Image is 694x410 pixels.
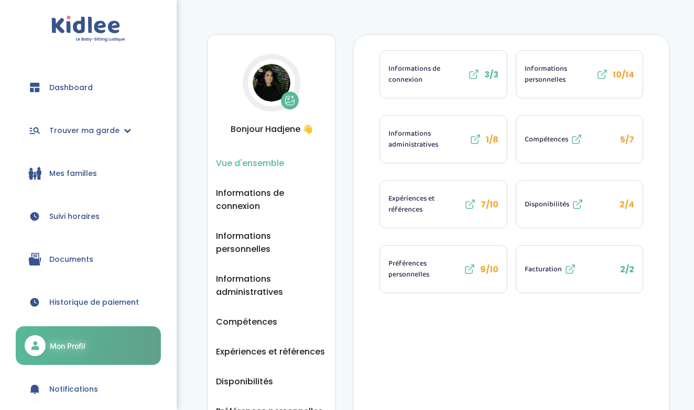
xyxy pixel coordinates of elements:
span: 1/8 [486,134,498,146]
span: Historique de paiement [49,297,139,308]
button: Compétences [216,315,277,328]
a: Suivi horaires [16,197,161,235]
span: Bonjour Hadjene 👋 [216,123,327,136]
li: 2/4 [516,180,644,228]
span: Préférences personnelles [388,258,461,280]
a: Mes familles [16,154,161,192]
span: Trouver ma garde [49,125,120,136]
button: Préférences personnelles 9/10 [380,246,507,293]
a: Dashboard [16,69,161,106]
img: Avatar [253,64,290,102]
span: Expériences et références [388,193,462,215]
button: Informations de connexion [216,186,327,213]
a: Documents [16,240,161,278]
span: Facturation [525,264,562,275]
a: Trouver ma garde [16,112,161,149]
span: 2/2 [620,263,634,275]
span: Mon Profil [50,340,85,351]
a: Historique de paiement [16,283,161,321]
span: Dashboard [49,82,93,93]
li: 9/10 [379,245,507,293]
li: 5/7 [516,115,644,163]
button: Disponibilités 2/4 [516,181,643,228]
img: logo.svg [51,16,125,42]
li: 1/8 [379,115,507,163]
span: 7/10 [481,198,498,210]
button: Informations personnelles 10/14 [516,51,643,98]
span: 3/3 [484,69,498,81]
span: 10/14 [613,69,634,81]
span: Mes familles [49,168,97,179]
span: Disponibilités [525,199,569,210]
button: Informations de connexion 3/3 [380,51,507,98]
span: 2/4 [620,198,634,210]
span: Notifications [49,384,98,395]
a: Notifications [16,370,161,408]
button: Expériences et références [216,345,325,358]
span: Informations de connexion [388,63,465,85]
span: Informations personnelles [525,63,594,85]
button: Expériences et références 7/10 [380,181,507,228]
span: Suivi horaires [49,211,100,222]
button: Informations administratives [216,272,327,298]
span: 9/10 [480,263,498,275]
button: Vue d'ensemble [216,157,284,170]
li: 2/2 [516,245,644,293]
span: Informations administratives [388,128,467,150]
button: Disponibilités [216,375,273,388]
button: Compétences 5/7 [516,116,643,163]
li: 7/10 [379,180,507,228]
li: 3/3 [379,50,507,98]
button: Informations personnelles [216,229,327,256]
a: Mon Profil [16,326,161,365]
button: Facturation 2/2 [516,246,643,293]
span: Compétences [525,134,568,145]
span: Documents [49,254,93,265]
li: 10/14 [516,50,644,98]
button: Informations administratives 1/8 [380,116,507,163]
span: 5/7 [620,134,634,146]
